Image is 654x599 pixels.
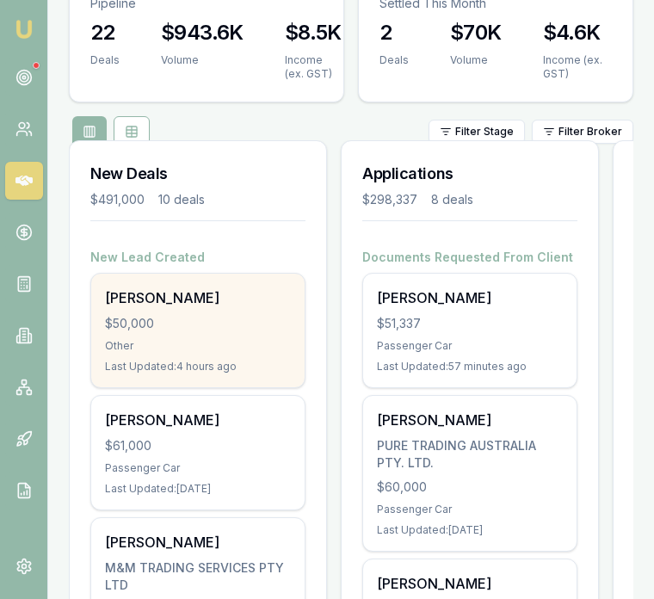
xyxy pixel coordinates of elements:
div: Deals [379,53,409,67]
div: $50,000 [105,315,291,332]
div: Passenger Car [377,503,563,516]
div: Last Updated: [DATE] [377,523,563,537]
h3: $70K [450,19,502,46]
div: Volume [450,53,502,67]
div: Passenger Car [105,461,291,475]
div: M&M TRADING SERVICES PTY LTD [105,559,291,594]
h4: New Lead Created [90,249,305,266]
div: $60,000 [377,479,563,496]
div: 10 deals [158,191,205,208]
div: Deals [90,53,120,67]
button: Filter Stage [429,120,525,144]
div: $51,337 [377,315,563,332]
div: Last Updated: [DATE] [105,482,291,496]
div: PURE TRADING AUSTRALIA PTY. LTD. [377,437,563,472]
h3: $8.5K [285,19,342,46]
h4: Documents Requested From Client [362,249,577,266]
div: Income (ex. GST) [543,53,612,81]
h3: Applications [362,162,577,186]
div: [PERSON_NAME] [105,410,291,430]
h3: 2 [379,19,409,46]
div: Volume [161,53,244,67]
div: [PERSON_NAME] [377,287,563,308]
span: Filter Stage [455,125,514,139]
h3: New Deals [90,162,305,186]
div: Last Updated: 57 minutes ago [377,360,563,374]
div: [PERSON_NAME] [105,287,291,308]
div: Other [105,339,291,353]
div: Income (ex. GST) [285,53,342,81]
h3: $4.6K [543,19,612,46]
div: $61,000 [105,437,291,454]
h3: $943.6K [161,19,244,46]
img: emu-icon-u.png [14,19,34,40]
div: $491,000 [90,191,145,208]
div: Last Updated: 4 hours ago [105,360,291,374]
div: [PERSON_NAME] [377,573,563,594]
span: Filter Broker [558,125,622,139]
div: Passenger Car [377,339,563,353]
div: 8 deals [431,191,473,208]
div: [PERSON_NAME] [105,532,291,553]
h3: 22 [90,19,120,46]
button: Filter Broker [532,120,633,144]
div: [PERSON_NAME] [377,410,563,430]
div: $298,337 [362,191,417,208]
